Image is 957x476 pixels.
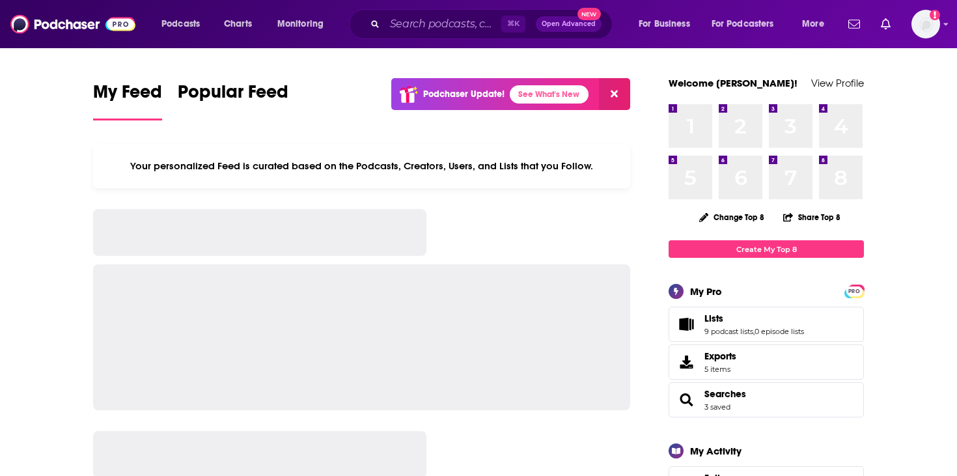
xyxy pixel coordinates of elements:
[268,14,340,35] button: open menu
[178,81,288,120] a: Popular Feed
[911,10,940,38] span: Logged in as derettb
[224,15,252,33] span: Charts
[704,388,746,400] a: Searches
[501,16,525,33] span: ⌘ K
[930,10,940,20] svg: Add a profile image
[843,13,865,35] a: Show notifications dropdown
[704,313,804,324] a: Lists
[542,21,596,27] span: Open Advanced
[93,81,162,111] span: My Feed
[712,15,774,33] span: For Podcasters
[704,350,736,362] span: Exports
[510,85,589,104] a: See What's New
[423,89,505,100] p: Podchaser Update!
[215,14,260,35] a: Charts
[673,353,699,371] span: Exports
[669,240,864,258] a: Create My Top 8
[669,344,864,380] a: Exports
[876,13,896,35] a: Show notifications dropdown
[704,365,736,374] span: 5 items
[152,14,217,35] button: open menu
[639,15,690,33] span: For Business
[178,81,288,111] span: Popular Feed
[753,327,755,336] span: ,
[536,16,602,32] button: Open AdvancedNew
[690,285,722,298] div: My Pro
[361,9,625,39] div: Search podcasts, credits, & more...
[577,8,601,20] span: New
[669,307,864,342] span: Lists
[911,10,940,38] img: User Profile
[669,77,797,89] a: Welcome [PERSON_NAME]!
[669,382,864,417] span: Searches
[811,77,864,89] a: View Profile
[911,10,940,38] button: Show profile menu
[161,15,200,33] span: Podcasts
[93,144,630,188] div: Your personalized Feed is curated based on the Podcasts, Creators, Users, and Lists that you Follow.
[630,14,706,35] button: open menu
[93,81,162,120] a: My Feed
[704,313,723,324] span: Lists
[673,391,699,409] a: Searches
[277,15,324,33] span: Monitoring
[704,402,730,412] a: 3 saved
[783,204,841,230] button: Share Top 8
[793,14,840,35] button: open menu
[802,15,824,33] span: More
[704,327,753,336] a: 9 podcast lists
[673,315,699,333] a: Lists
[10,12,135,36] img: Podchaser - Follow, Share and Rate Podcasts
[691,209,772,225] button: Change Top 8
[703,14,793,35] button: open menu
[690,445,742,457] div: My Activity
[755,327,804,336] a: 0 episode lists
[385,14,501,35] input: Search podcasts, credits, & more...
[846,286,862,296] a: PRO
